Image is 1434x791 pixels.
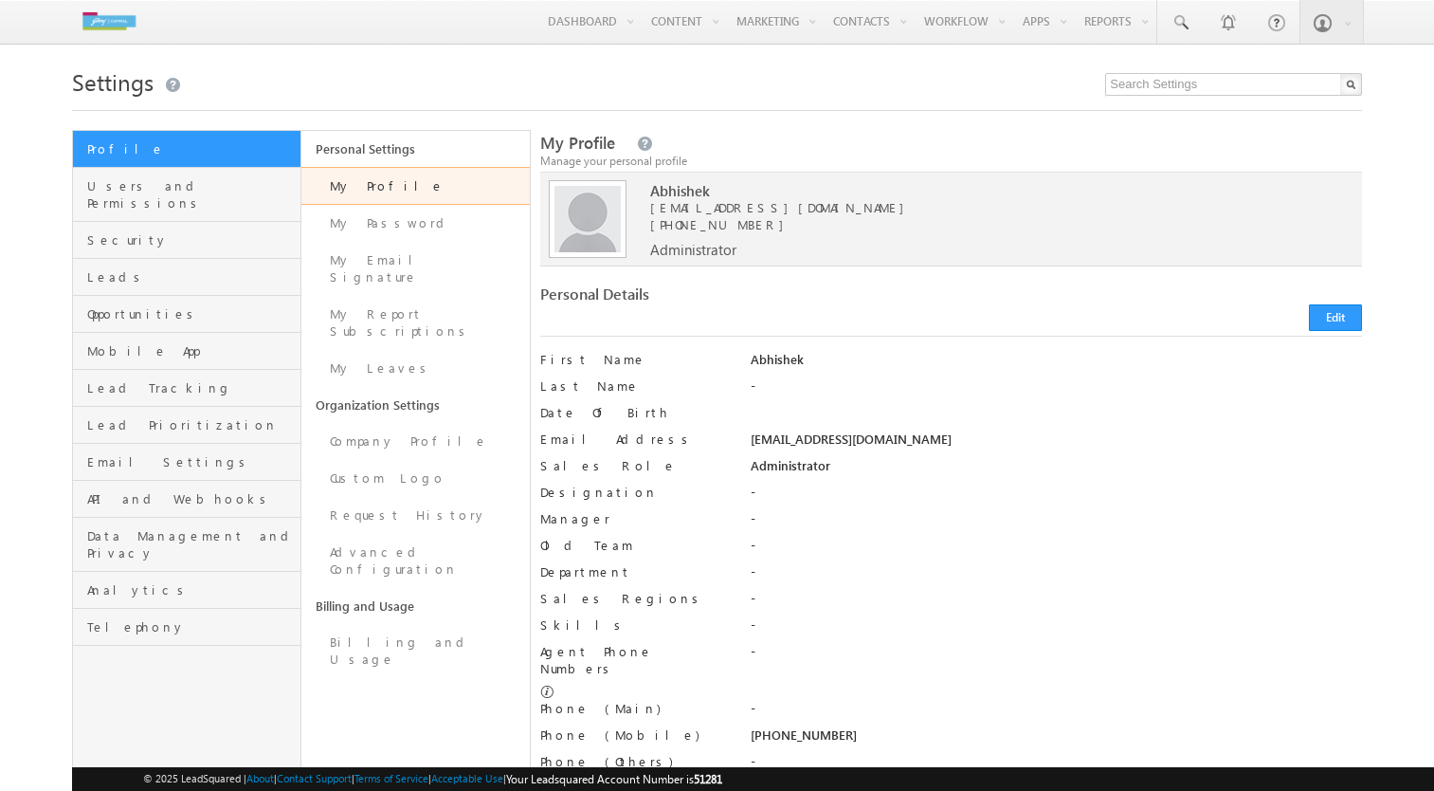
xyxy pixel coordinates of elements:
div: Personal Details [540,285,941,312]
a: Mobile App [73,333,300,370]
a: Users and Permissions [73,168,300,222]
a: My Report Subscriptions [301,296,530,350]
span: API and Webhooks [87,490,296,507]
label: Designation [540,484,730,501]
a: Telephony [73,609,300,646]
label: First Name [540,351,730,368]
a: Billing and Usage [301,624,530,678]
label: Phone (Main) [540,700,730,717]
a: My Leaves [301,350,530,387]
div: Manage your personal profile [540,153,1363,170]
span: Lead Prioritization [87,416,296,433]
a: Terms of Service [354,772,428,784]
a: API and Webhooks [73,481,300,518]
a: Profile [73,131,300,168]
div: - [751,753,1362,780]
span: Lead Tracking [87,379,296,396]
span: Your Leadsquared Account Number is [506,772,722,786]
div: - [751,590,1362,616]
a: Security [73,222,300,259]
a: Lead Tracking [73,370,300,407]
a: Personal Settings [301,131,530,167]
span: Data Management and Privacy [87,527,296,561]
div: - [751,700,1362,727]
span: [EMAIL_ADDRESS][DOMAIN_NAME] [650,199,1308,216]
a: Acceptable Use [431,772,503,784]
label: Sales Regions [540,590,730,607]
label: Phone (Others) [540,753,730,770]
a: Billing and Usage [301,588,530,624]
a: Lead Prioritization [73,407,300,444]
label: Phone (Mobile) [540,727,699,744]
a: Advanced Configuration [301,534,530,588]
label: Old Team [540,537,730,554]
a: My Profile [301,167,530,205]
a: Data Management and Privacy [73,518,300,572]
div: - [751,616,1362,643]
a: Email Settings [73,444,300,481]
div: - [751,510,1362,537]
span: Abhishek [650,182,1308,199]
span: My Profile [540,132,615,154]
div: - [751,537,1362,563]
a: Request History [301,497,530,534]
label: Department [540,563,730,580]
a: Contact Support [277,772,352,784]
a: My Email Signature [301,242,530,296]
span: 51281 [694,772,722,786]
div: [EMAIL_ADDRESS][DOMAIN_NAME] [751,431,1362,457]
span: © 2025 LeadSquared | | | | | [143,770,722,788]
button: Edit [1309,304,1362,331]
input: Search Settings [1105,73,1362,96]
label: Sales Role [540,457,730,474]
span: Mobile App [87,342,296,359]
a: Organization Settings [301,387,530,423]
label: Email Address [540,431,730,448]
span: Opportunities [87,305,296,322]
a: Opportunities [73,296,300,333]
label: Date Of Birth [540,404,730,421]
label: Last Name [540,377,730,395]
span: Leads [87,268,296,285]
div: Administrator [751,457,1362,484]
a: Leads [73,259,300,296]
span: [PHONE_NUMBER] [650,216,793,232]
span: Security [87,231,296,248]
label: Skills [540,616,730,634]
label: Agent Phone Numbers [540,643,730,677]
span: Profile [87,140,296,157]
div: - [751,563,1362,590]
span: Administrator [650,241,736,258]
span: Users and Permissions [87,177,296,212]
span: Settings [72,66,154,97]
a: Company Profile [301,423,530,460]
img: Custom Logo [72,5,146,38]
div: [PHONE_NUMBER] [751,727,1362,753]
a: Custom Logo [301,460,530,497]
span: Analytics [87,581,296,598]
label: Manager [540,510,730,527]
a: About [246,772,274,784]
a: My Password [301,205,530,242]
div: - [751,377,1362,404]
span: Telephony [87,618,296,635]
div: - [751,643,1362,670]
div: Abhishek [751,351,1362,377]
span: Email Settings [87,453,296,470]
div: - [751,484,1362,510]
a: Analytics [73,572,300,609]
